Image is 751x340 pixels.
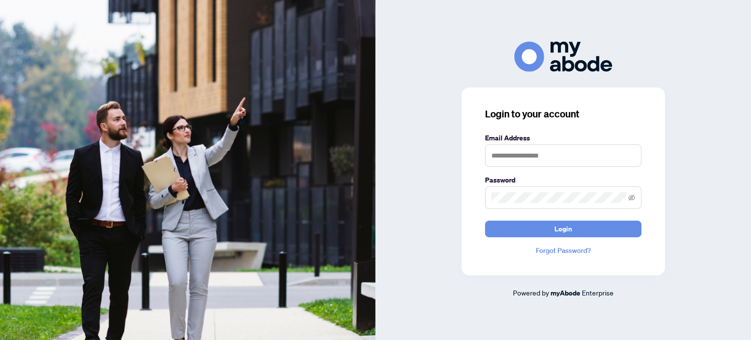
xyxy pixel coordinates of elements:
[554,221,572,237] span: Login
[582,288,614,297] span: Enterprise
[513,288,549,297] span: Powered by
[485,221,641,237] button: Login
[485,175,641,185] label: Password
[485,107,641,121] h3: Login to your account
[514,42,612,71] img: ma-logo
[485,133,641,143] label: Email Address
[628,194,635,201] span: eye-invisible
[551,288,580,298] a: myAbode
[485,245,641,256] a: Forgot Password?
